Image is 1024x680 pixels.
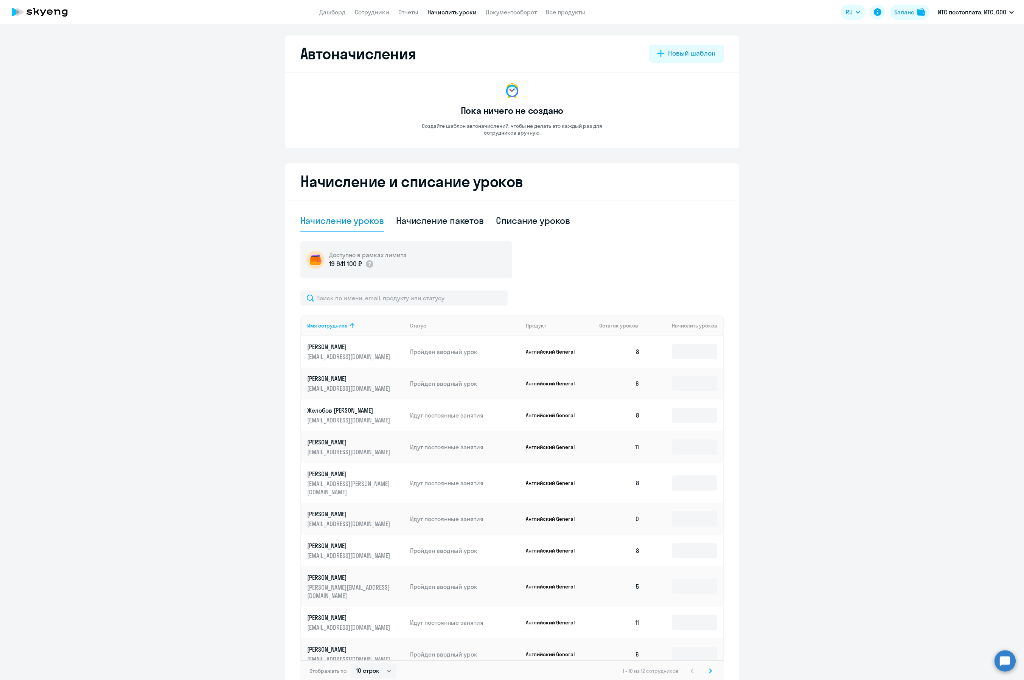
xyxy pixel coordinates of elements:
p: Пройден вводный урок [410,582,520,591]
td: 0 [593,503,646,535]
p: Пройден вводный урок [410,379,520,388]
a: [PERSON_NAME][EMAIL_ADDRESS][DOMAIN_NAME] [307,542,404,560]
button: Новый шаблон [649,45,724,63]
div: Баланс [894,8,914,17]
p: ИТС постоплата, ИТС, ООО [938,8,1006,17]
div: Новый шаблон [668,48,715,58]
td: 11 [593,431,646,463]
p: [PERSON_NAME] [307,573,392,582]
div: Имя сотрудника [307,322,348,329]
p: [PERSON_NAME] [307,645,392,654]
div: Начисление уроков [300,214,384,227]
p: Пройден вводный урок [410,348,520,356]
p: Английский General [526,515,583,522]
a: Дашборд [319,8,346,16]
span: RU [846,8,853,17]
p: Английский General [526,444,583,450]
a: [PERSON_NAME][PERSON_NAME][EMAIL_ADDRESS][DOMAIN_NAME] [307,573,404,600]
div: Статус [410,322,520,329]
a: Сотрудники [355,8,389,16]
p: Английский General [526,651,583,658]
button: ИТС постоплата, ИТС, ООО [934,3,1018,21]
h5: Доступно в рамках лимита [329,251,407,259]
p: Английский General [526,583,583,590]
p: [EMAIL_ADDRESS][DOMAIN_NAME] [307,416,392,424]
div: Статус [410,322,426,329]
a: [PERSON_NAME][EMAIL_ADDRESS][DOMAIN_NAME] [307,438,404,456]
input: Поиск по имени, email, продукту или статусу [300,290,508,306]
p: Идут постоянные занятия [410,443,520,451]
a: [PERSON_NAME][EMAIL_ADDRESS][DOMAIN_NAME] [307,510,404,528]
p: Создайте шаблон автоначислений, чтобы не делать это каждый раз для сотрудников вручную. [406,123,618,136]
a: [PERSON_NAME][EMAIL_ADDRESS][DOMAIN_NAME] [307,645,404,663]
p: [EMAIL_ADDRESS][DOMAIN_NAME] [307,352,392,361]
button: Балансbalance [890,5,929,20]
p: Идут постоянные занятия [410,515,520,523]
p: Пройден вводный урок [410,650,520,658]
a: Все продукты [546,8,585,16]
p: Английский General [526,547,583,554]
p: [EMAIL_ADDRESS][DOMAIN_NAME] [307,448,392,456]
td: 11 [593,607,646,638]
p: Английский General [526,480,583,486]
p: [EMAIL_ADDRESS][DOMAIN_NAME] [307,520,392,528]
a: Отчеты [398,8,418,16]
p: [PERSON_NAME] [307,542,392,550]
p: Английский General [526,348,583,355]
p: [PERSON_NAME] [307,438,392,446]
p: [EMAIL_ADDRESS][PERSON_NAME][DOMAIN_NAME] [307,480,392,496]
p: Идут постоянные занятия [410,411,520,419]
span: Отображать по: [309,668,348,674]
div: Продукт [526,322,546,329]
p: Желобов [PERSON_NAME] [307,406,392,415]
p: [PERSON_NAME] [307,470,392,478]
a: Начислить уроки [427,8,477,16]
p: [PERSON_NAME] [307,374,392,383]
p: [EMAIL_ADDRESS][DOMAIN_NAME] [307,623,392,632]
td: 8 [593,535,646,567]
div: Начисление пакетов [396,214,484,227]
p: Английский General [526,412,583,419]
img: balance [917,8,925,16]
a: [PERSON_NAME][EMAIL_ADDRESS][DOMAIN_NAME] [307,343,404,361]
p: Идут постоянные занятия [410,479,520,487]
p: Английский General [526,619,583,626]
div: Имя сотрудника [307,322,404,329]
img: no-data [503,82,521,100]
button: RU [841,5,866,20]
p: [PERSON_NAME] [307,613,392,622]
p: [PERSON_NAME] [307,343,392,351]
span: Остаток уроков [599,322,638,329]
a: Документооборот [486,8,537,16]
a: [PERSON_NAME][EMAIL_ADDRESS][DOMAIN_NAME] [307,374,404,393]
p: 19 941 100 ₽ [329,259,362,269]
td: 5 [593,567,646,607]
th: Начислить уроков [646,315,723,336]
p: [PERSON_NAME][EMAIL_ADDRESS][DOMAIN_NAME] [307,583,392,600]
a: [PERSON_NAME][EMAIL_ADDRESS][DOMAIN_NAME] [307,613,404,632]
h2: Начисление и списание уроков [300,172,724,191]
p: [EMAIL_ADDRESS][DOMAIN_NAME] [307,551,392,560]
a: Желобов [PERSON_NAME][EMAIL_ADDRESS][DOMAIN_NAME] [307,406,404,424]
a: [PERSON_NAME][EMAIL_ADDRESS][PERSON_NAME][DOMAIN_NAME] [307,470,404,496]
td: 8 [593,336,646,368]
div: Остаток уроков [599,322,646,329]
p: [EMAIL_ADDRESS][DOMAIN_NAME] [307,384,392,393]
p: [EMAIL_ADDRESS][DOMAIN_NAME] [307,655,392,663]
img: wallet-circle.png [306,251,325,269]
p: Английский General [526,380,583,387]
div: Продукт [526,322,593,329]
td: 8 [593,399,646,431]
td: 8 [593,463,646,503]
span: 1 - 10 из 12 сотрудников [623,668,679,674]
p: Пройден вводный урок [410,546,520,555]
p: [PERSON_NAME] [307,510,392,518]
td: 6 [593,638,646,670]
h3: Пока ничего не создано [461,104,564,116]
h2: Автоначисления [300,45,416,63]
p: Идут постоянные занятия [410,618,520,627]
td: 6 [593,368,646,399]
div: Списание уроков [496,214,570,227]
